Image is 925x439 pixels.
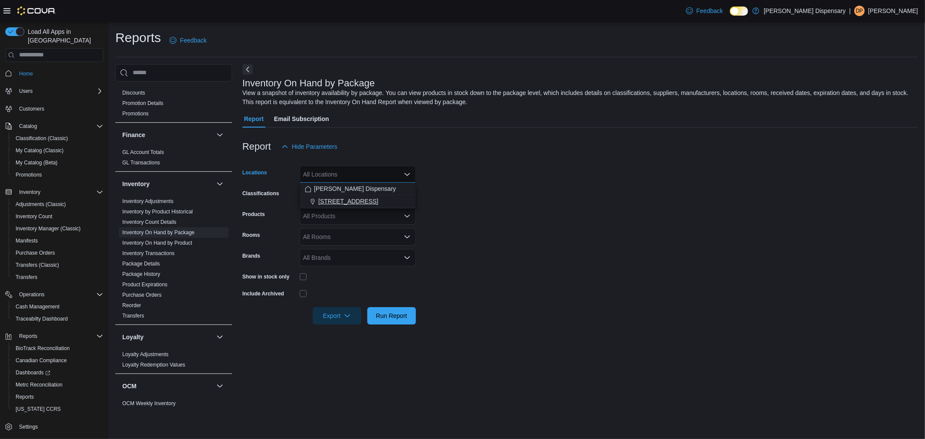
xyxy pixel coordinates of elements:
[292,142,337,151] span: Hide Parameters
[242,141,271,152] h3: Report
[115,196,232,324] div: Inventory
[122,209,193,215] a: Inventory by Product Historical
[242,273,290,280] label: Show in stock only
[19,333,37,340] span: Reports
[122,302,141,309] span: Reorder
[12,248,59,258] a: Purchase Orders
[12,236,41,246] a: Manifests
[122,281,167,288] span: Product Expirations
[16,331,41,341] button: Reports
[404,213,411,219] button: Open list of options
[16,393,34,400] span: Reports
[122,313,144,319] a: Transfers
[12,301,103,312] span: Cash Management
[2,67,107,80] button: Home
[122,180,213,188] button: Inventory
[683,2,726,20] a: Feedback
[122,312,144,319] span: Transfers
[244,110,264,128] span: Report
[16,213,52,220] span: Inventory Count
[16,104,48,114] a: Customers
[16,103,103,114] span: Customers
[122,282,167,288] a: Product Expirations
[180,36,206,45] span: Feedback
[115,349,232,373] div: Loyalty
[16,369,50,376] span: Dashboards
[2,330,107,342] button: Reports
[16,274,37,281] span: Transfers
[9,198,107,210] button: Adjustments (Classic)
[9,403,107,415] button: [US_STATE] CCRS
[19,423,38,430] span: Settings
[242,64,253,75] button: Next
[122,362,185,368] a: Loyalty Redemption Values
[16,69,36,79] a: Home
[19,123,37,130] span: Catalog
[115,29,161,46] h1: Reports
[16,86,36,96] button: Users
[856,6,863,16] span: DP
[122,219,177,226] span: Inventory Count Details
[16,121,103,131] span: Catalog
[12,157,61,168] a: My Catalog (Beta)
[313,307,361,324] button: Export
[12,380,103,390] span: Metrc Reconciliation
[12,199,69,210] a: Adjustments (Classic)
[2,102,107,115] button: Customers
[12,145,103,156] span: My Catalog (Classic)
[242,169,267,176] label: Locations
[115,88,232,122] div: Discounts & Promotions
[12,392,103,402] span: Reports
[12,404,64,414] a: [US_STATE] CCRS
[12,133,72,144] a: Classification (Classic)
[9,235,107,247] button: Manifests
[242,78,375,88] h3: Inventory On Hand by Package
[12,170,103,180] span: Promotions
[122,400,176,406] a: OCM Weekly Inventory
[300,183,416,195] button: [PERSON_NAME] Dispensary
[122,302,141,308] a: Reorder
[242,290,284,297] label: Include Archived
[122,180,150,188] h3: Inventory
[9,144,107,157] button: My Catalog (Classic)
[12,133,103,144] span: Classification (Classic)
[16,315,68,322] span: Traceabilty Dashboard
[122,240,192,246] a: Inventory On Hand by Product
[12,170,46,180] a: Promotions
[242,190,279,197] label: Classifications
[9,379,107,391] button: Metrc Reconciliation
[16,147,64,154] span: My Catalog (Classic)
[122,292,162,298] a: Purchase Orders
[122,351,169,358] span: Loyalty Adjustments
[16,201,66,208] span: Adjustments (Classic)
[122,361,185,368] span: Loyalty Redemption Values
[122,159,160,166] span: GL Transactions
[16,331,103,341] span: Reports
[122,160,160,166] a: GL Transactions
[122,100,163,107] span: Promotion Details
[242,211,265,218] label: Products
[19,291,45,298] span: Operations
[696,7,723,15] span: Feedback
[242,88,914,107] div: View a snapshot of inventory availability by package. You can view products in stock down to the ...
[16,381,62,388] span: Metrc Reconciliation
[12,343,73,354] a: BioTrack Reconciliation
[9,367,107,379] a: Dashboards
[9,169,107,181] button: Promotions
[12,355,70,366] a: Canadian Compliance
[115,398,232,412] div: OCM
[278,138,341,155] button: Hide Parameters
[17,7,56,15] img: Cova
[12,145,67,156] a: My Catalog (Classic)
[2,420,107,433] button: Settings
[122,239,192,246] span: Inventory On Hand by Product
[12,392,37,402] a: Reports
[122,198,173,204] a: Inventory Adjustments
[12,343,103,354] span: BioTrack Reconciliation
[215,130,225,140] button: Finance
[16,421,103,432] span: Settings
[9,247,107,259] button: Purchase Orders
[16,135,68,142] span: Classification (Classic)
